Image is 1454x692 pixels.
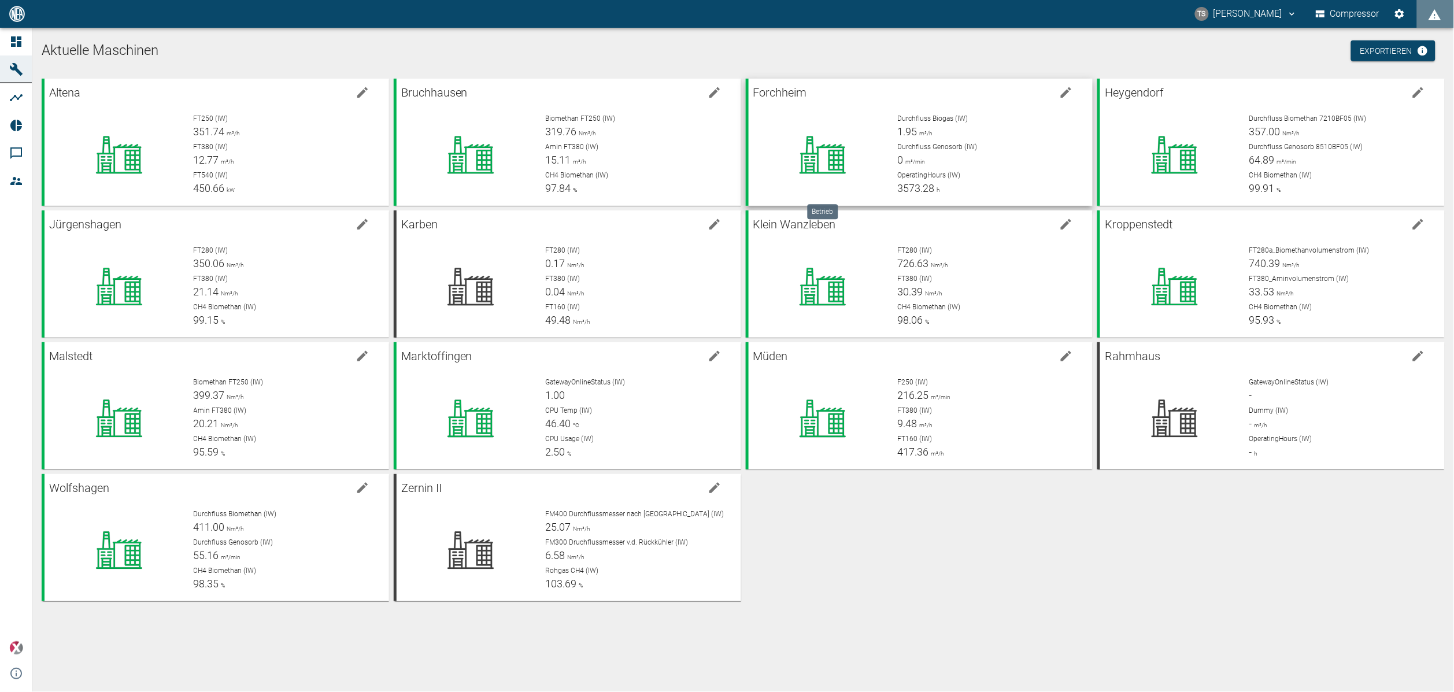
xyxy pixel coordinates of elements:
span: Durchfluss Biomethan (IW) [194,510,277,518]
span: 33.53 [1249,286,1275,298]
span: Amin FT380 (IW) [545,143,598,151]
span: FM400 Durchflussmesser nach [GEOGRAPHIC_DATA] (IW) [545,510,724,518]
span: 351.74 [194,125,225,138]
span: 49.48 [545,314,571,326]
span: % [219,450,225,457]
span: FT540 (IW) [194,171,228,179]
span: 2.50 [545,446,565,458]
span: FT280 (IW) [897,246,932,254]
button: edit machine [1055,213,1078,236]
span: % [1275,319,1281,325]
span: Durchfluss Genosorb 8510BF05 (IW) [1249,143,1363,151]
span: FT250 (IW) [194,114,228,123]
a: Exportieren [1351,40,1435,62]
span: 98.06 [897,314,923,326]
span: 726.63 [897,257,928,269]
span: m³/h [571,158,586,165]
button: timo.streitbuerger@arcanum-energy.de [1193,3,1299,24]
span: GatewayOnlineStatus (IW) [1249,378,1329,386]
span: Nm³/h [565,262,584,268]
span: 99.15 [194,314,219,326]
span: Kroppenstedt [1105,217,1172,231]
span: Heygendorf [1105,86,1164,99]
a: Rahmhausedit machineGatewayOnlineStatus (IW)-Dummy (IW)-m³/hOperatingHours (IW)-h [1097,342,1445,469]
span: CH4 Biomethan (IW) [545,171,608,179]
span: - [1249,389,1252,401]
span: Nm³/h [1275,290,1294,297]
button: edit machine [351,81,374,104]
span: FT160 (IW) [545,303,580,311]
span: 216.25 [897,389,928,401]
span: m³/min [1275,158,1297,165]
span: 417.36 [897,446,928,458]
a: Forchheimedit machineDurchfluss Biogas (IW)1.95m³/hDurchfluss Genosorb (IW)0m³/minOperatingHours ... [746,79,1093,206]
span: Klein Wanzleben [753,217,836,231]
span: Dummy (IW) [1249,406,1289,415]
button: edit machine [351,476,374,499]
span: Nm³/h [225,394,244,400]
span: Marktoffingen [401,349,472,363]
button: edit machine [351,345,374,368]
span: 98.35 [194,578,219,590]
span: FT280a_Biomethanvolumenstrom (IW) [1249,246,1370,254]
a: Karbenedit machineFT280 (IW)0.17Nm³/hFT380 (IW)0.04Nm³/hFT160 (IW)49.48Nm³/h [394,210,741,338]
span: OperatingHours (IW) [1249,435,1312,443]
span: CPU Usage (IW) [545,435,594,443]
button: edit machine [703,476,726,499]
span: m³/h [225,130,240,136]
span: kW [225,187,235,193]
span: m³/min [219,554,241,560]
span: 15.11 [545,154,571,166]
span: Karben [401,217,438,231]
span: Nm³/h [928,262,948,268]
span: 319.76 [545,125,576,138]
span: Nm³/h [1281,262,1300,268]
span: Biomethan FT250 (IW) [545,114,615,123]
span: % [219,582,225,589]
div: TS [1195,7,1209,21]
span: % [219,319,225,325]
span: Zernin II [401,481,442,495]
span: 12.77 [194,154,219,166]
span: CPU Temp (IW) [545,406,592,415]
span: FM300 Druchflussmesser v.d. Rückkühler (IW) [545,538,688,546]
span: Nm³/h [565,554,584,560]
span: Rohgas CH4 (IW) [545,567,598,575]
span: CH4 Biomethan (IW) [1249,171,1312,179]
span: 95.93 [1249,314,1275,326]
h1: Aktuelle Maschinen [42,42,1445,60]
span: Biomethan FT250 (IW) [194,378,264,386]
span: Forchheim [753,86,807,99]
span: 55.16 [194,549,219,561]
span: 1.00 [545,389,565,401]
span: 64.89 [1249,154,1275,166]
span: 3573.28 [897,182,934,194]
span: 21.14 [194,286,219,298]
span: FT380_Aminvolumenstrom (IW) [1249,275,1349,283]
a: Zernin IIedit machineFM400 Durchflussmesser nach [GEOGRAPHIC_DATA] (IW)25.07Nm³/hFM300 Druchfluss... [394,474,741,601]
span: FT380 (IW) [897,275,932,283]
span: Durchfluss Genosorb (IW) [194,538,273,546]
img: Xplore Logo [9,641,23,655]
button: edit machine [1407,213,1430,236]
span: Nm³/h [1281,130,1300,136]
svg: Jetzt mit HF Export [1417,45,1429,57]
span: Rahmhaus [1105,349,1160,363]
span: FT280 (IW) [545,246,580,254]
span: Nm³/h [923,290,942,297]
span: Nm³/h [219,290,238,297]
span: 97.84 [545,182,571,194]
span: 25.07 [545,521,571,533]
button: edit machine [703,81,726,104]
div: Betrieb [808,204,838,219]
button: edit machine [1407,345,1430,368]
span: % [565,450,571,457]
span: Amin FT380 (IW) [194,406,247,415]
button: edit machine [1055,345,1078,368]
span: 99.91 [1249,182,1275,194]
span: Durchfluss Biomethan 7210BF05 (IW) [1249,114,1367,123]
span: CH4 Biomethan (IW) [194,435,257,443]
span: Nm³/h [565,290,584,297]
span: CH4 Biomethan (IW) [194,567,257,575]
span: GatewayOnlineStatus (IW) [545,378,625,386]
